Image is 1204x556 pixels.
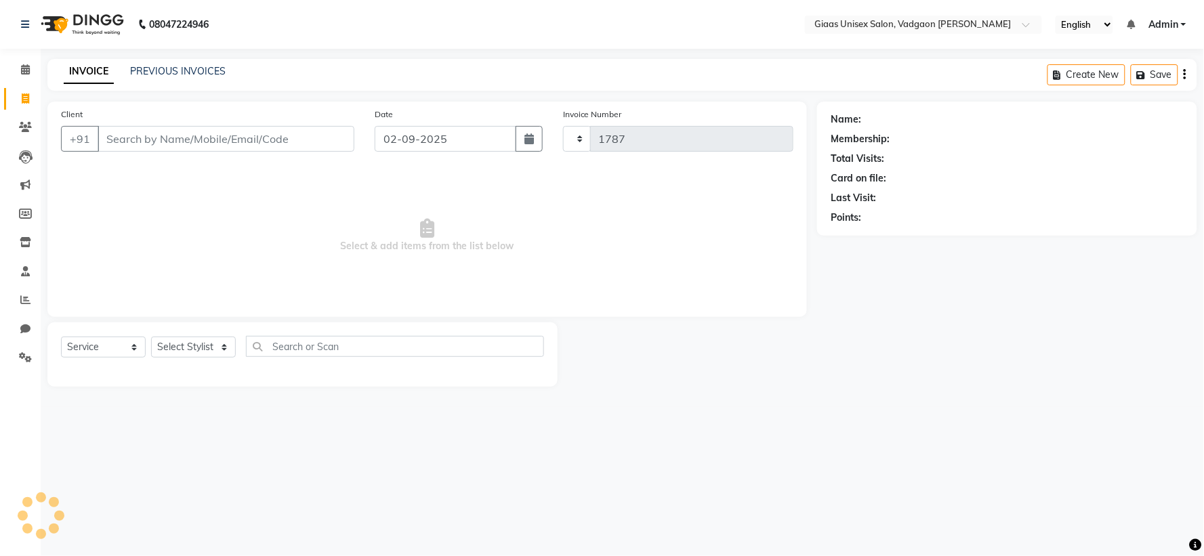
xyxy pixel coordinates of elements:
div: Card on file: [831,171,886,186]
button: Save [1131,64,1178,85]
label: Client [61,108,83,121]
b: 08047224946 [149,5,209,43]
button: Create New [1047,64,1125,85]
input: Search by Name/Mobile/Email/Code [98,126,354,152]
div: Total Visits: [831,152,884,166]
span: Admin [1148,18,1178,32]
label: Invoice Number [563,108,622,121]
img: logo [35,5,127,43]
span: Select & add items from the list below [61,168,793,303]
div: Last Visit: [831,191,876,205]
div: Points: [831,211,861,225]
div: Membership: [831,132,890,146]
label: Date [375,108,393,121]
a: INVOICE [64,60,114,84]
button: +91 [61,126,99,152]
div: Name: [831,112,861,127]
a: PREVIOUS INVOICES [130,65,226,77]
input: Search or Scan [246,336,544,357]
